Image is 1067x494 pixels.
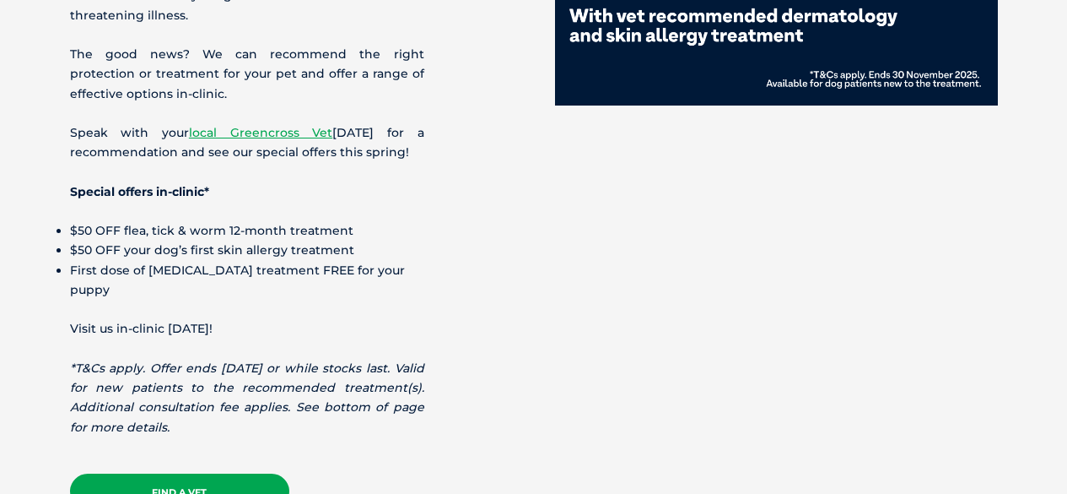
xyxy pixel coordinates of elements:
[70,45,424,104] p: The good news? We can recommend the right protection or treatment for your pet and offer a range ...
[189,125,332,140] a: local Greencross Vet
[70,123,424,162] p: Speak with your [DATE] for a recommendation and see our special offers this spring!
[70,241,424,260] li: $50 OFF your dog’s first skin allergy treatment
[70,319,424,339] p: Visit us in-clinic [DATE]!
[70,221,424,241] li: $50 OFF flea, tick & worm 12-month treatment
[70,184,209,199] b: Special offers in-clinic*
[70,261,424,300] li: First dose of [MEDICAL_DATA] treatment FREE for your puppy
[70,361,424,435] i: *T&Cs apply. Offer ends [DATE] or while stocks last. Valid for new patients to the recommended tr...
